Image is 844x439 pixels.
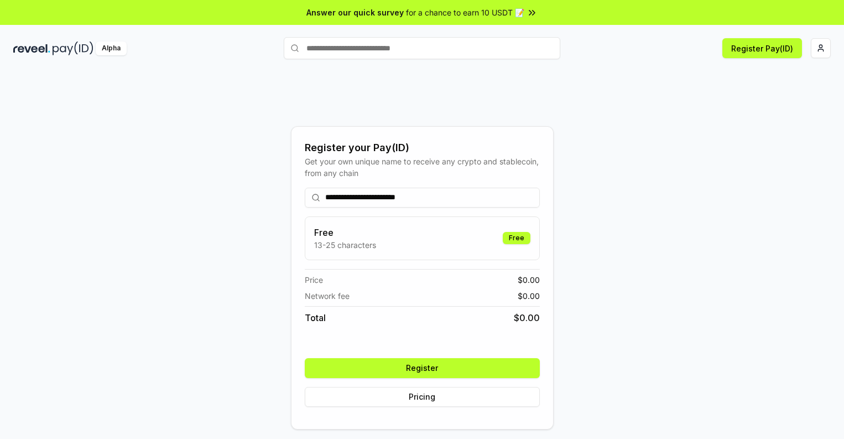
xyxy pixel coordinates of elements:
[305,290,350,302] span: Network fee
[305,387,540,407] button: Pricing
[406,7,524,18] span: for a chance to earn 10 USDT 📝
[305,140,540,156] div: Register your Pay(ID)
[518,274,540,286] span: $ 0.00
[96,42,127,55] div: Alpha
[306,7,404,18] span: Answer our quick survey
[314,226,376,239] h3: Free
[305,156,540,179] div: Get your own unique name to receive any crypto and stablecoin, from any chain
[305,311,326,324] span: Total
[314,239,376,251] p: 13-25 characters
[13,42,50,55] img: reveel_dark
[305,358,540,378] button: Register
[518,290,540,302] span: $ 0.00
[305,274,323,286] span: Price
[53,42,93,55] img: pay_id
[503,232,530,244] div: Free
[722,38,802,58] button: Register Pay(ID)
[514,311,540,324] span: $ 0.00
